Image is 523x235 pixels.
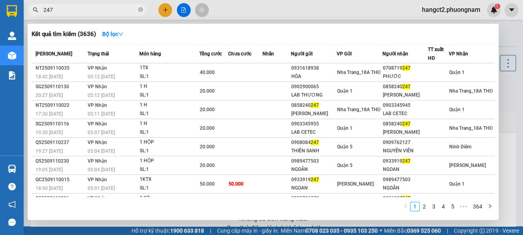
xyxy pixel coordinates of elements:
[36,148,63,154] span: 19:27 [DATE]
[382,165,427,174] div: NGOAN
[337,125,352,131] span: Quận 1
[140,147,199,155] div: SL: 1
[200,125,215,131] span: 20.000
[420,202,429,211] a: 2
[140,184,199,193] div: SL: 1
[36,64,85,72] div: NT2509110035
[200,181,215,187] span: 50.000
[401,202,410,211] li: Previous Page
[382,138,427,147] div: 0909762127
[402,65,410,71] span: 247
[382,83,427,91] div: 0858240
[485,202,495,211] button: right
[36,194,85,203] div: Q52509110006
[32,30,96,38] h3: Kết quả tìm kiếm ( 3636 )
[291,165,336,174] div: NGOÃN
[8,32,16,40] img: warehouse-icon
[439,202,448,211] li: 4
[337,70,381,75] span: Nha Trang_18A THĐ
[382,147,427,155] div: NGUYÊN VIÊN
[36,167,63,172] span: 19:05 [DATE]
[88,148,115,154] span: 05:04 [DATE]
[337,107,381,112] span: Nha Trang_18A THĐ
[262,51,274,57] span: Nhãn
[88,84,107,89] span: VP Nhận
[410,202,420,211] li: 1
[138,6,143,14] span: close-circle
[420,202,429,211] li: 2
[402,84,410,89] span: 247
[449,107,465,112] span: Quận 1
[200,70,215,75] span: 40.000
[36,130,63,135] span: 19:30 [DATE]
[311,102,319,108] span: 247
[88,102,107,108] span: VP Nhận
[337,181,373,187] span: [PERSON_NAME]
[140,101,199,110] div: 1 H
[485,202,495,211] li: Next Page
[291,51,313,57] span: Người gửi
[140,91,199,100] div: SL: 1
[36,111,63,117] span: 17:30 [DATE]
[88,167,115,172] span: 05:04 [DATE]
[402,158,410,164] span: 247
[382,194,427,203] div: 0936207
[382,110,427,118] div: LAB CETEC
[36,93,63,98] span: 20:27 [DATE]
[88,93,115,98] span: 05:12 [DATE]
[382,91,427,99] div: [PERSON_NAME]
[470,202,485,211] li: 364
[449,125,493,131] span: Nha Trang_18A THĐ
[8,71,16,80] img: solution-icon
[449,144,471,150] span: Ninh Diêm
[33,7,38,13] span: search
[199,51,222,57] span: Tổng cước
[457,202,470,211] span: •••
[291,83,336,91] div: 0902900065
[140,175,199,184] div: 1KTX
[429,202,438,211] a: 3
[43,6,137,14] input: Tìm tên, số ĐT hoặc mã đơn
[337,163,352,168] span: Quận 5
[291,138,336,147] div: 0908084
[402,195,410,201] span: 247
[36,83,85,91] div: SG2509110130
[36,74,63,80] span: 18:42 [DATE]
[402,121,410,127] span: 247
[382,176,427,184] div: 0989477503
[118,31,124,37] span: down
[448,202,457,211] li: 5
[449,70,465,75] span: Quận 1
[291,101,336,110] div: 0858240
[382,101,427,110] div: 0903345945
[382,51,408,57] span: Người nhận
[382,157,427,165] div: 0933919
[8,201,16,208] span: notification
[382,184,427,192] div: NGOÃN
[36,120,85,128] div: SG2509110116
[140,157,199,165] div: 1 HỘP
[291,120,336,128] div: 0903345955
[336,51,351,57] span: VP Gửi
[311,177,319,182] span: 247
[140,128,199,137] div: SL: 1
[8,183,16,190] span: question-circle
[291,91,336,99] div: LAB THƯƠNG
[200,107,215,112] span: 20.000
[382,64,427,72] div: 0708719
[36,157,85,165] div: Q52509110230
[449,51,468,57] span: VP Nhận
[411,202,419,211] a: 1
[88,65,107,71] span: VP Nhận
[291,110,336,118] div: [PERSON_NAME]
[88,195,107,201] span: VP Nhận
[291,157,336,165] div: 0989477503
[138,7,143,12] span: close-circle
[88,74,115,80] span: 05:12 [DATE]
[88,121,107,127] span: VP Nhận
[88,177,107,182] span: VP Nhận
[200,144,215,150] span: 20.000
[403,204,408,208] span: left
[88,186,115,191] span: 05:01 [DATE]
[291,64,336,72] div: 0931618938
